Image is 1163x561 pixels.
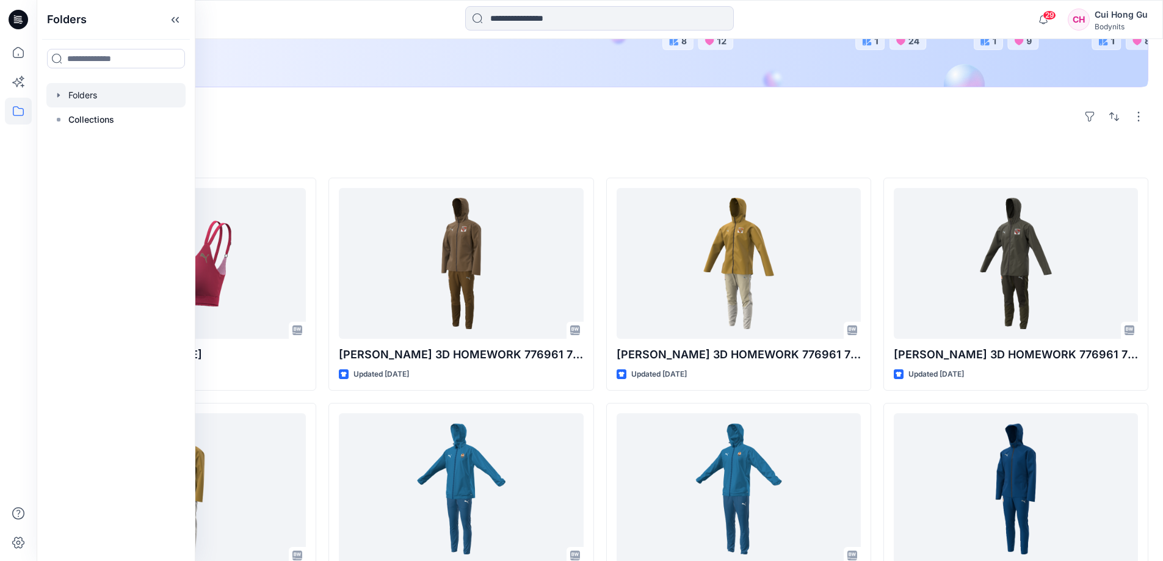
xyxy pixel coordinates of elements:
[894,188,1138,339] a: Hieu 3D HOMEWORK 776961 778606 outfit-size L
[81,32,356,57] a: Discover more
[894,346,1138,363] p: [PERSON_NAME] 3D HOMEWORK 776961 778606 outfit-size L
[1068,9,1090,31] div: CH
[631,368,687,381] p: Updated [DATE]
[617,346,861,363] p: [PERSON_NAME] 3D HOMEWORK 776961 778606 outfit-Size L--
[1095,22,1148,31] div: Bodynits
[1043,10,1056,20] span: 29
[339,346,583,363] p: [PERSON_NAME] 3D HOMEWORK 776961 778606 outfit-size M
[353,368,409,381] p: Updated [DATE]
[617,188,861,339] a: Lanice 3D HOMEWORK 776961 778606 outfit-Size L--
[339,188,583,339] a: Hieu 3D HOMEWORK 776961 778606 outfit-size M
[68,112,114,127] p: Collections
[908,368,964,381] p: Updated [DATE]
[51,151,1148,165] h4: Styles
[1095,7,1148,22] div: Cui Hong Gu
